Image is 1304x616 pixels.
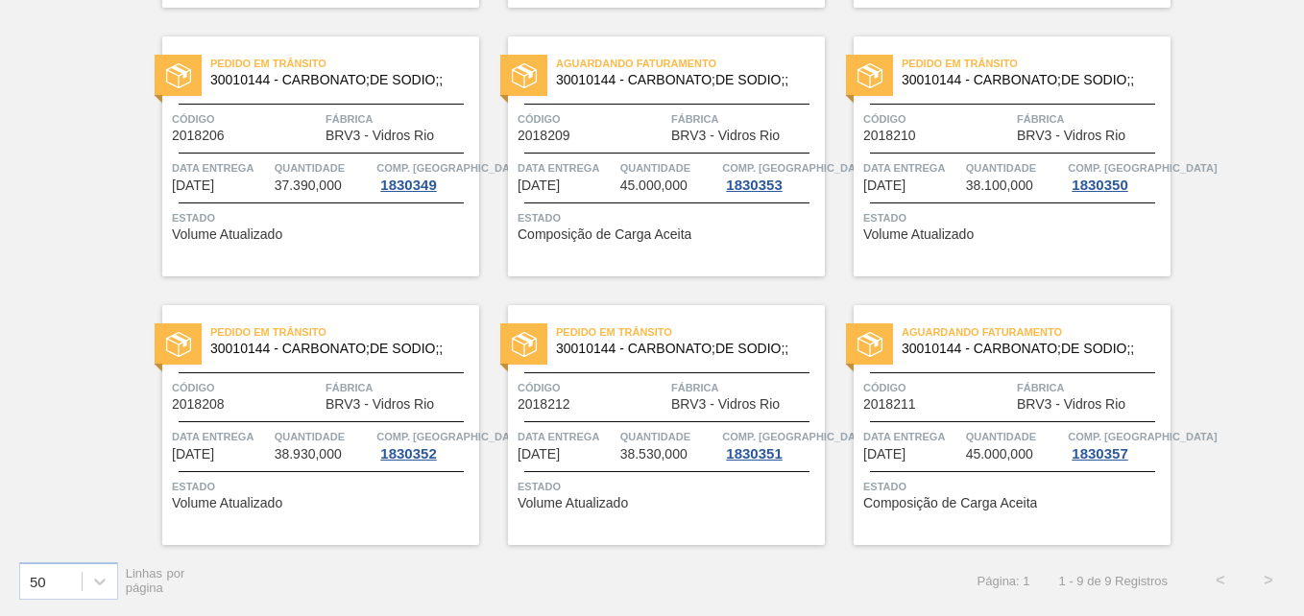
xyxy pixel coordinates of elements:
[671,378,820,397] span: Fábrica
[1017,109,1166,129] span: Fábrica
[966,178,1033,193] span: 38.100,000
[1244,557,1292,604] button: >
[376,427,525,446] span: Comp. Carga
[133,305,479,545] a: estadoPedido em Trânsito30010144 - CARBONATO;DE SODIO;;Código2018208FábricaBRV3 - Vidros RioData ...
[966,447,1033,462] span: 45.000,000
[518,378,666,397] span: Código
[166,332,191,357] img: estado
[1068,427,1166,462] a: Comp. [GEOGRAPHIC_DATA]1830357
[722,178,785,193] div: 1830353
[275,158,373,178] span: Quantidade
[172,496,282,510] span: Volume Atualizado
[172,477,474,496] span: Status
[825,305,1171,545] a: estadoAguardando Faturamento30010144 - CARBONATO;DE SODIO;;Código2018211FábricaBRV3 - Vidros RioD...
[671,109,820,129] span: Fábrica
[479,305,825,545] a: estadoPedido em Trânsito30010144 - CARBONATO;DE SODIO;;Código2018212FábricaBRV3 - Vidros RioData ...
[172,178,214,193] span: 28/09/2025
[863,208,1166,227] span: Status
[275,447,342,462] span: 38.930,000
[518,397,570,412] span: 2018212
[863,447,906,462] span: 03/10/2025
[857,332,882,357] img: estado
[326,109,474,129] span: Fábrica
[863,477,1166,496] span: Status
[722,446,785,462] div: 1830351
[518,427,616,446] span: Data entrega
[172,109,321,129] span: Código
[210,322,479,342] span: Pedido em Trânsito
[863,109,1012,129] span: Código
[210,73,464,87] span: 30010144 - CARBONATO;DE SODIO;;
[376,158,474,193] a: Comp. [GEOGRAPHIC_DATA]1830349
[275,178,342,193] span: 37.390,000
[556,322,825,342] span: Pedido em Trânsito
[376,158,525,178] span: Comp. Carga
[556,342,809,356] span: 30010144 - CARBONATO;DE SODIO;;
[863,227,974,242] span: Volume Atualizado
[863,378,1012,397] span: Código
[512,63,537,88] img: estado
[722,427,871,446] span: Comp. Carga
[1017,129,1125,143] span: BRV3 - Vidros Rio
[722,158,871,178] span: Comp. Carga
[863,496,1037,510] span: Composição de Carga Aceita
[863,129,916,143] span: 2018210
[1068,158,1217,178] span: Comp. Carga
[518,208,820,227] span: Status
[722,427,820,462] a: Comp. [GEOGRAPHIC_DATA]1830351
[518,477,820,496] span: Status
[1017,378,1166,397] span: Fábrica
[620,427,718,446] span: Quantidade
[172,378,321,397] span: Código
[133,36,479,276] a: estadoPedido em Trânsito30010144 - CARBONATO;DE SODIO;;Código2018206FábricaBRV3 - Vidros RioData ...
[1068,158,1166,193] a: Comp. [GEOGRAPHIC_DATA]1830350
[518,158,616,178] span: Data entrega
[556,54,825,73] span: Aguardando Faturamento
[863,427,961,446] span: Data entrega
[376,446,440,462] div: 1830352
[1068,178,1131,193] div: 1830350
[518,447,560,462] span: 02/10/2025
[30,573,46,589] div: 50
[326,397,434,412] span: BRV3 - Vidros Rio
[722,158,820,193] a: Comp. [GEOGRAPHIC_DATA]1830353
[825,36,1171,276] a: estadoPedido em Trânsito30010144 - CARBONATO;DE SODIO;;Código2018210FábricaBRV3 - Vidros RioData ...
[518,178,560,193] span: 01/10/2025
[210,342,464,356] span: 30010144 - CARBONATO;DE SODIO;;
[275,427,373,446] span: Quantidade
[172,427,270,446] span: Data entrega
[863,397,916,412] span: 2018211
[1059,574,1168,588] span: 1 - 9 de 9 Registros
[902,322,1171,342] span: Aguardando Faturamento
[126,566,185,595] span: Linhas por página
[518,227,691,242] span: Composição de Carga Aceita
[166,63,191,88] img: estado
[902,342,1155,356] span: 30010144 - CARBONATO;DE SODIO;;
[172,158,270,178] span: Data entrega
[620,158,718,178] span: Quantidade
[863,178,906,193] span: 01/10/2025
[479,36,825,276] a: estadoAguardando Faturamento30010144 - CARBONATO;DE SODIO;;Código2018209FábricaBRV3 - Vidros RioD...
[172,129,225,143] span: 2018206
[671,397,780,412] span: BRV3 - Vidros Rio
[1068,446,1131,462] div: 1830357
[518,496,628,510] span: Volume Atualizado
[172,208,474,227] span: Status
[172,227,282,242] span: Volume Atualizado
[518,129,570,143] span: 2018209
[172,447,214,462] span: 02/10/2025
[978,574,1030,588] span: Página: 1
[671,129,780,143] span: BRV3 - Vidros Rio
[902,54,1171,73] span: Pedido em Trânsito
[210,54,479,73] span: Pedido em Trânsito
[172,397,225,412] span: 2018208
[863,158,961,178] span: Data entrega
[326,378,474,397] span: Fábrica
[966,158,1064,178] span: Quantidade
[1068,427,1217,446] span: Comp. Carga
[620,447,688,462] span: 38.530,000
[966,427,1064,446] span: Quantidade
[902,73,1155,87] span: 30010144 - CARBONATO;DE SODIO;;
[518,109,666,129] span: Código
[376,427,474,462] a: Comp. [GEOGRAPHIC_DATA]1830352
